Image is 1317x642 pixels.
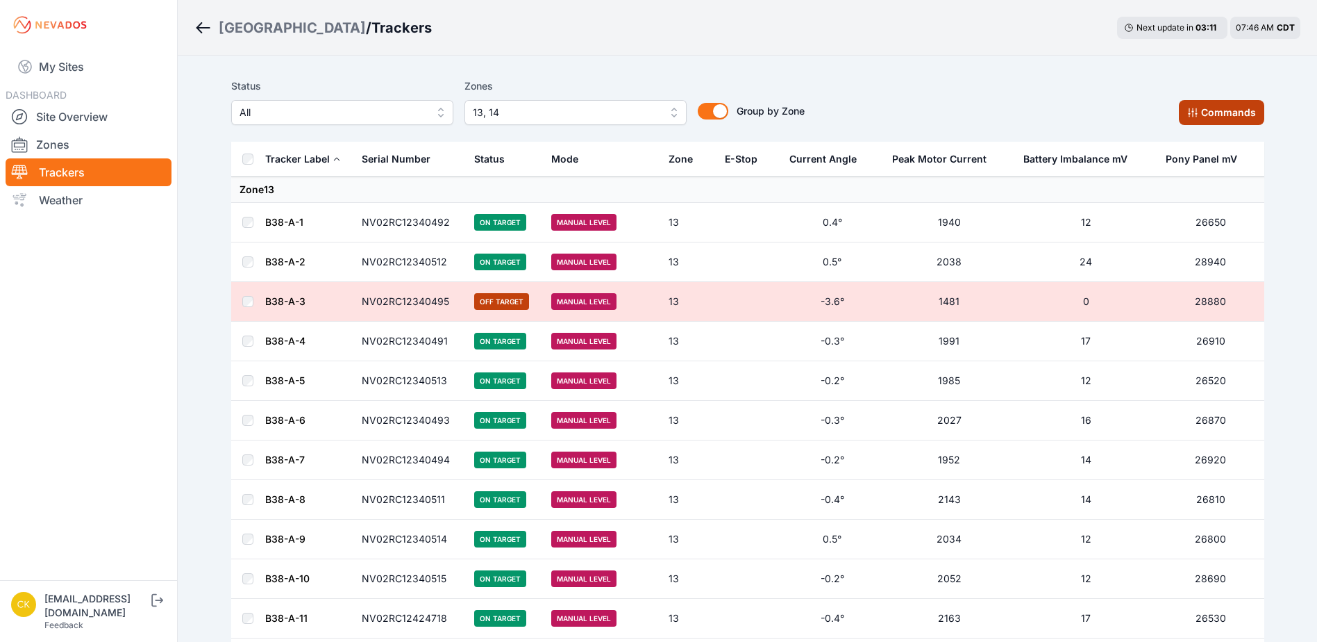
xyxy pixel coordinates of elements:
[1157,203,1264,242] td: 26650
[464,78,687,94] label: Zones
[353,282,467,322] td: NV02RC12340495
[660,203,716,242] td: 13
[353,520,467,559] td: NV02RC12340514
[219,18,366,38] div: [GEOGRAPHIC_DATA]
[11,592,36,617] img: ckent@prim.com
[669,142,704,176] button: Zone
[892,152,987,166] div: Peak Motor Current
[669,152,693,166] div: Zone
[551,152,578,166] div: Mode
[240,104,426,121] span: All
[892,142,998,176] button: Peak Motor Current
[474,412,526,429] span: On Target
[551,293,616,310] span: Manual Level
[1166,142,1248,176] button: Pony Panel mV
[353,401,467,441] td: NV02RC12340493
[1157,480,1264,520] td: 26810
[1015,282,1157,322] td: 0
[6,89,67,101] span: DASHBOARD
[781,599,883,639] td: -0.4°
[353,441,467,480] td: NV02RC12340494
[1157,441,1264,480] td: 26920
[884,242,1015,282] td: 2038
[551,333,616,349] span: Manual Level
[265,573,310,584] a: B38-A-10
[789,142,868,176] button: Current Angle
[551,452,616,468] span: Manual Level
[1015,559,1157,599] td: 12
[353,203,467,242] td: NV02RC12340492
[473,104,659,121] span: 13, 14
[660,282,716,322] td: 13
[884,401,1015,441] td: 2027
[1157,599,1264,639] td: 26530
[551,412,616,429] span: Manual Level
[1015,203,1157,242] td: 12
[353,599,467,639] td: NV02RC12424718
[231,78,453,94] label: Status
[1015,520,1157,559] td: 12
[884,282,1015,322] td: 1481
[660,480,716,520] td: 13
[265,216,303,228] a: B38-A-1
[1157,559,1264,599] td: 28690
[781,441,883,480] td: -0.2°
[6,158,171,186] a: Trackers
[265,612,308,624] a: B38-A-11
[44,592,149,620] div: [EMAIL_ADDRESS][DOMAIN_NAME]
[1015,322,1157,361] td: 17
[353,559,467,599] td: NV02RC12340515
[474,531,526,548] span: On Target
[366,18,371,38] span: /
[265,493,305,505] a: B38-A-8
[474,452,526,468] span: On Target
[884,203,1015,242] td: 1940
[884,441,1015,480] td: 1952
[884,480,1015,520] td: 2143
[265,374,305,386] a: B38-A-5
[6,103,171,131] a: Site Overview
[1015,441,1157,480] td: 14
[789,152,857,166] div: Current Angle
[44,620,83,630] a: Feedback
[725,152,757,166] div: E-Stop
[353,242,467,282] td: NV02RC12340512
[474,491,526,508] span: On Target
[884,322,1015,361] td: 1991
[781,322,883,361] td: -0.3°
[660,441,716,480] td: 13
[660,361,716,401] td: 13
[1166,152,1237,166] div: Pony Panel mV
[474,570,526,587] span: On Target
[353,322,467,361] td: NV02RC12340491
[551,570,616,587] span: Manual Level
[474,293,529,310] span: Off Target
[474,610,526,627] span: On Target
[737,105,805,117] span: Group by Zone
[660,559,716,599] td: 13
[551,142,589,176] button: Mode
[781,480,883,520] td: -0.4°
[551,214,616,231] span: Manual Level
[1015,401,1157,441] td: 16
[1236,22,1274,33] span: 07:46 AM
[884,361,1015,401] td: 1985
[660,401,716,441] td: 13
[781,520,883,559] td: 0.5°
[6,186,171,214] a: Weather
[884,599,1015,639] td: 2163
[6,50,171,83] a: My Sites
[1196,22,1220,33] div: 03 : 11
[1023,152,1127,166] div: Battery Imbalance mV
[1015,599,1157,639] td: 17
[884,559,1015,599] td: 2052
[265,454,305,466] a: B38-A-7
[371,18,432,38] h3: Trackers
[1157,401,1264,441] td: 26870
[474,254,526,270] span: On Target
[660,322,716,361] td: 13
[6,131,171,158] a: Zones
[781,203,883,242] td: 0.4°
[474,142,516,176] button: Status
[1277,22,1295,33] span: CDT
